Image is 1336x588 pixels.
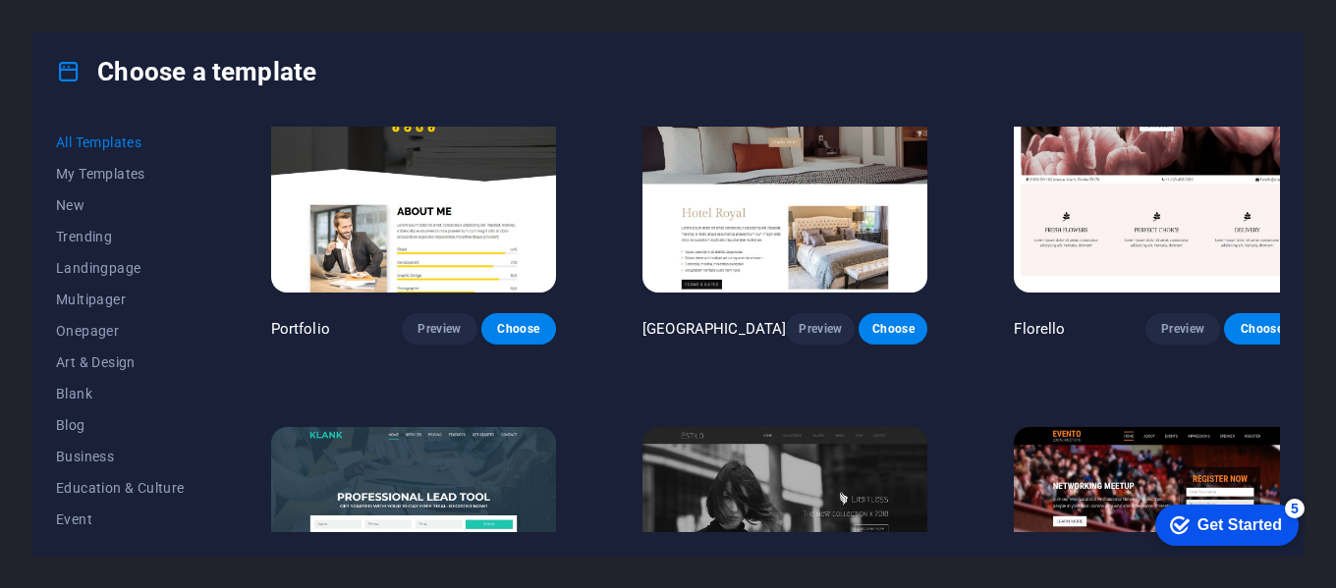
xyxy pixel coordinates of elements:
[56,134,185,150] span: All Templates
[642,30,927,294] img: Hotel Royal
[56,315,185,347] button: Onepager
[859,313,927,345] button: Choose
[56,472,185,504] button: Education & Culture
[56,197,185,213] span: New
[56,449,185,464] span: Business
[56,323,185,339] span: Onepager
[271,319,330,339] p: Portfolio
[402,313,476,345] button: Preview
[56,354,185,370] span: Art & Design
[271,30,556,294] img: Portfolio
[1240,321,1283,337] span: Choose
[56,189,185,221] button: New
[58,22,142,39] div: Get Started
[1161,321,1204,337] span: Preview
[874,321,912,337] span: Choose
[497,321,540,337] span: Choose
[56,252,185,284] button: Landingpage
[56,292,185,307] span: Multipager
[145,4,165,24] div: 5
[56,441,185,472] button: Business
[56,229,185,244] span: Trending
[56,511,185,527] span: Event
[56,127,185,158] button: All Templates
[56,56,316,87] h4: Choose a template
[56,158,185,189] button: My Templates
[802,321,839,337] span: Preview
[1014,30,1299,294] img: Florello
[56,386,185,401] span: Blank
[56,221,185,252] button: Trending
[56,347,185,378] button: Art & Design
[56,504,185,535] button: Event
[56,166,185,182] span: My Templates
[56,378,185,409] button: Blank
[56,417,185,433] span: Blog
[56,409,185,441] button: Blog
[16,10,159,51] div: Get Started 5 items remaining, 0% complete
[481,313,556,345] button: Choose
[56,284,185,315] button: Multipager
[56,480,185,496] span: Education & Culture
[56,260,185,276] span: Landingpage
[1224,313,1299,345] button: Choose
[1014,319,1065,339] p: Florello
[1145,313,1220,345] button: Preview
[786,313,855,345] button: Preview
[417,321,461,337] span: Preview
[642,319,786,339] p: [GEOGRAPHIC_DATA]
